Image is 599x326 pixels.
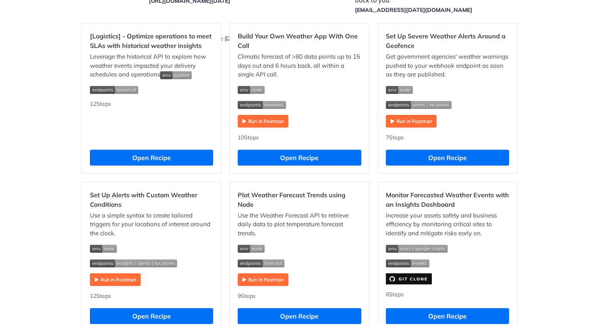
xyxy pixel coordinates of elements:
button: Open Recipe [90,308,213,324]
h2: [Logistics] - Optimize operations to meet SLAs with historical weather insights [90,31,213,50]
h2: Build Your Own Weather App With One Call [238,31,361,50]
img: endpoint [90,86,138,94]
span: Expand image [160,71,192,78]
img: env [238,86,265,94]
span: Expand image [238,100,361,109]
a: Expand image [238,275,288,283]
div: 6 Steps [386,290,509,300]
img: endpoint [90,259,177,267]
a: Expand image [386,275,432,282]
h2: Plot Weather Forecast Trends using Node [238,190,361,209]
img: env [386,86,413,94]
img: env [160,71,192,79]
span: Expand image [90,259,213,268]
a: Expand image [238,117,288,124]
img: env [386,245,448,253]
span: Expand image [386,85,509,94]
img: env [238,245,265,253]
p: Leverage the historical API to explore how weather events impacted your delivery schedules and op... [90,52,213,79]
img: endpoint [238,259,284,267]
span: Expand image [386,100,509,109]
span: Expand image [238,85,361,94]
img: clone [386,273,432,284]
img: Run in Postman [386,115,437,128]
button: Open Recipe [238,150,361,166]
p: Get government agencies' weather warnings pushed to your webhook endpoint as soon as they are pub... [386,52,509,79]
a: Expand image [386,117,437,124]
h2: Set Up Severe Weather Alerts Around a Geofence [386,31,509,50]
p: Increase your assets safety and business efficiency by monitoring critical sites to identify and ... [386,211,509,238]
img: endpoint [386,101,452,109]
div: 12 Steps [90,100,213,142]
img: Run in Postman [238,115,288,128]
img: Run in Postman [90,273,141,286]
span: Expand image [238,244,361,253]
div: 10 Steps [238,133,361,142]
button: Open Recipe [386,150,509,166]
img: env [90,245,117,253]
span: Expand image [386,244,509,253]
p: Climatic forecast of >80 data points up to 15 days out and 6 hours back, all within a single API ... [238,52,361,79]
p: Use a simple syntax to create tailored triggers for your locations of interest around the clock. [90,211,213,238]
h2: Monitor Forecasted Weather Events with an Insights Dashboard [386,190,509,209]
button: Open Recipe [90,150,213,166]
div: 7 Steps [386,133,509,142]
div: 9 Steps [238,292,361,300]
button: Open Recipe [386,308,509,324]
span: Expand image [238,259,361,268]
span: Expand image [90,85,213,94]
h2: Set Up Alerts with Custom Weather Conditions [90,190,213,209]
a: Expand image [90,275,141,283]
img: Run in Postman [238,273,288,286]
p: Use the Weather Forecast API to retrieve daily data to plot temperature forecast trends. [238,211,361,238]
button: Open Recipe [238,308,361,324]
div: 12 Steps [90,292,213,300]
span: Expand image [90,244,213,253]
span: Expand image [386,259,509,268]
img: endpoint [238,101,286,109]
img: endpoint [386,259,429,267]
